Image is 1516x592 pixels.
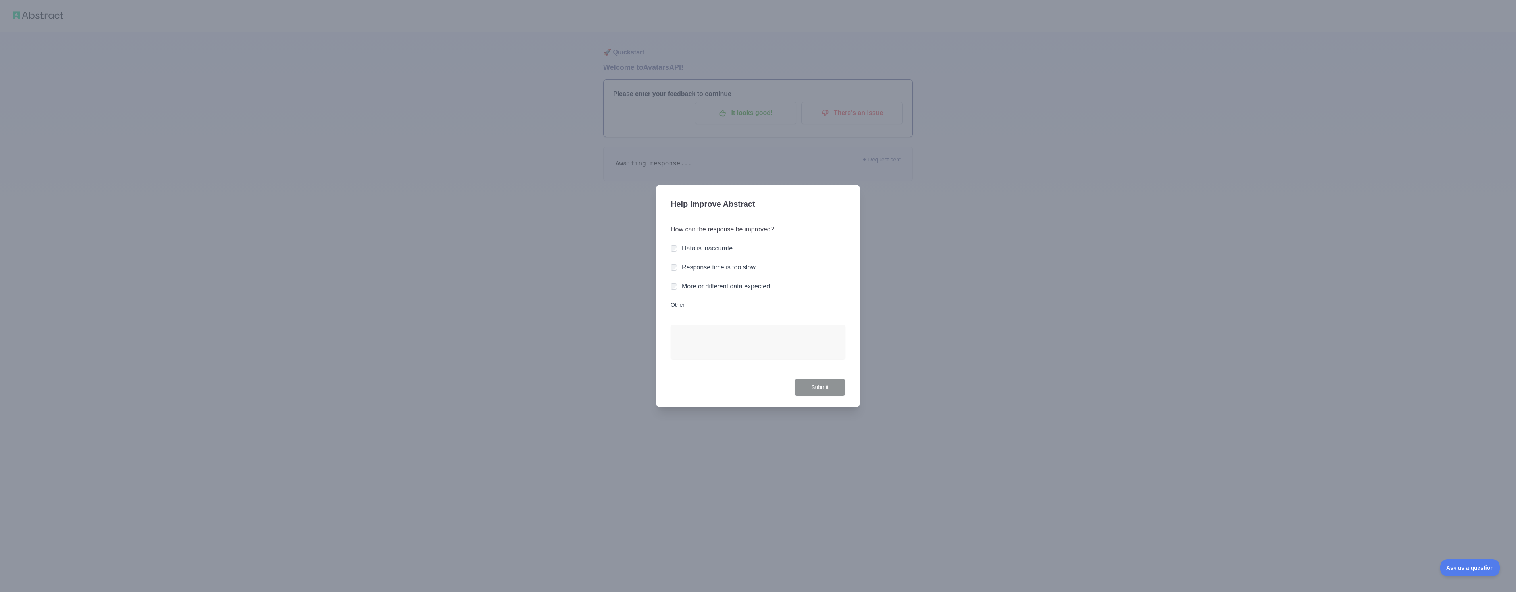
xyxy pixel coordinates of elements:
label: Data is inaccurate [682,245,733,252]
iframe: Toggle Customer Support [1440,559,1500,576]
label: More or different data expected [682,283,770,290]
h3: How can the response be improved? [671,225,845,234]
h3: Help improve Abstract [671,194,845,215]
label: Response time is too slow [682,264,756,271]
label: Other [671,301,845,309]
button: Submit [795,379,845,396]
